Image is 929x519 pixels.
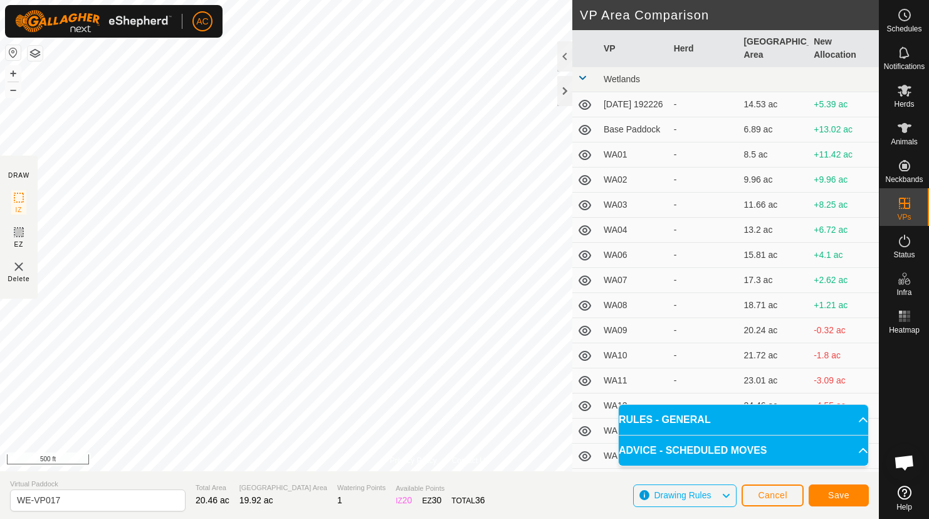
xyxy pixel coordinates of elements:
button: Reset Map [6,45,21,60]
td: WA01 [599,142,669,168]
span: Delete [8,274,30,284]
span: AC [196,15,208,28]
td: WA11 [599,368,669,393]
span: Herds [894,100,914,108]
span: 36 [475,495,485,505]
div: - [674,148,734,161]
div: - [674,98,734,111]
td: +4.1 ac [809,243,879,268]
button: Save [809,484,869,506]
td: +13.02 ac [809,117,879,142]
span: ADVICE - SCHEDULED MOVES [619,443,767,458]
div: TOTAL [451,494,485,507]
div: - [674,123,734,136]
td: 27.4 ac [738,469,809,494]
td: 11.66 ac [738,193,809,218]
div: - [674,299,734,312]
div: - [674,173,734,186]
td: -3.09 ac [809,368,879,393]
th: [GEOGRAPHIC_DATA] Area [738,30,809,67]
span: Watering Points [337,483,386,493]
span: Notifications [884,63,925,70]
span: Heatmap [889,326,920,334]
td: 24.46 ac [738,393,809,419]
span: EZ [14,240,24,249]
span: Virtual Paddock [10,479,186,490]
button: Map Layers [28,46,43,61]
button: Cancel [742,484,804,506]
td: +11.42 ac [809,142,879,168]
td: WA03 [599,193,669,218]
td: +9.96 ac [809,168,879,193]
div: - [674,324,734,337]
td: 23.01 ac [738,368,809,393]
td: 15.81 ac [738,243,809,268]
h2: VP Area Comparison [580,8,879,23]
span: Wetlands [604,74,640,84]
td: [DATE] 192226 [599,92,669,117]
td: 18.71 ac [738,293,809,318]
td: 8.5 ac [738,142,809,168]
td: 14.53 ac [738,92,809,117]
span: 19.92 ac [239,495,273,505]
td: -4.55 ac [809,393,879,419]
span: IZ [16,205,23,215]
span: Total Area [196,483,229,493]
td: +2.62 ac [809,268,879,293]
td: -7.49 ac [809,469,879,494]
td: 9.96 ac [738,168,809,193]
div: - [674,249,734,262]
th: New Allocation [809,30,879,67]
td: WA09 [599,318,669,343]
td: 13.2 ac [738,218,809,243]
div: - [674,374,734,387]
td: WA15 [599,469,669,494]
span: Infra [896,289,911,296]
button: + [6,66,21,81]
td: 6.89 ac [738,117,809,142]
button: – [6,82,21,97]
div: - [674,198,734,211]
p-accordion-header: RULES - GENERAL [619,405,868,435]
td: WA10 [599,343,669,368]
span: Schedules [886,25,921,33]
td: WA08 [599,293,669,318]
span: Drawing Rules [654,490,711,500]
div: - [674,399,734,412]
span: 1 [337,495,342,505]
td: WA02 [599,168,669,193]
th: Herd [669,30,739,67]
div: - [674,349,734,362]
div: - [674,274,734,287]
span: Help [896,503,912,511]
span: 30 [432,495,442,505]
td: 17.3 ac [738,268,809,293]
a: Help [879,481,929,516]
td: -0.32 ac [809,318,879,343]
span: 20.46 ac [196,495,229,505]
span: RULES - GENERAL [619,412,711,427]
td: 21.72 ac [738,343,809,368]
span: Status [893,251,915,259]
div: DRAW [8,171,29,180]
td: +5.39 ac [809,92,879,117]
td: +1.21 ac [809,293,879,318]
div: EZ [422,494,441,507]
td: +8.25 ac [809,193,879,218]
td: WA13 [599,419,669,444]
span: [GEOGRAPHIC_DATA] Area [239,483,327,493]
a: Contact Us [452,455,489,466]
img: Gallagher Logo [15,10,172,33]
td: +6.72 ac [809,218,879,243]
div: IZ [396,494,412,507]
td: WA07 [599,268,669,293]
div: - [674,223,734,237]
img: VP [11,259,26,274]
span: Cancel [758,490,787,500]
span: Available Points [396,483,485,494]
td: WA04 [599,218,669,243]
td: Base Paddock [599,117,669,142]
td: WA14 [599,444,669,469]
th: VP [599,30,669,67]
p-accordion-header: ADVICE - SCHEDULED MOVES [619,436,868,466]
